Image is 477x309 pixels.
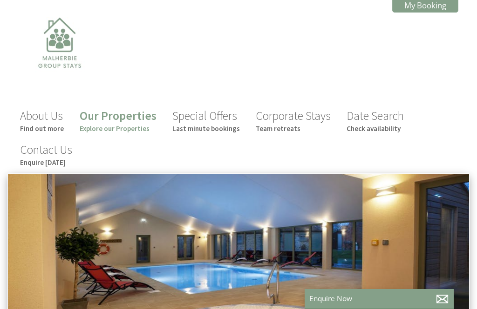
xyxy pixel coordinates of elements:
[309,294,449,303] p: Enquire Now
[172,124,240,133] small: Last minute bookings
[20,158,72,167] small: Enquire [DATE]
[80,108,157,133] a: Our PropertiesExplore our Properties
[172,108,240,133] a: Special OffersLast minute bookings
[13,12,106,105] img: Malherbie Group Stays
[20,124,64,133] small: Find out more
[256,124,331,133] small: Team retreats
[347,124,404,133] small: Check availability
[347,108,404,133] a: Date SearchCheck availability
[20,142,72,167] a: Contact UsEnquire [DATE]
[256,108,331,133] a: Corporate StaysTeam retreats
[20,108,64,133] a: About UsFind out more
[80,124,157,133] small: Explore our Properties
